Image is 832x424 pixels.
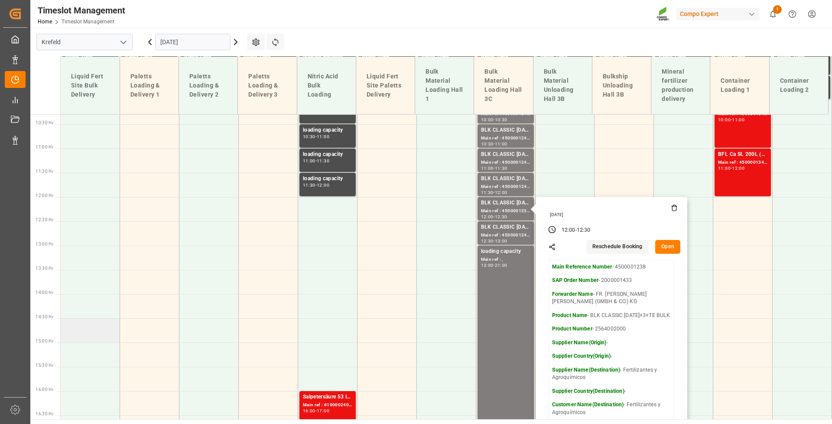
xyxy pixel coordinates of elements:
div: 12:30 [495,215,507,219]
span: 11:30 Hr [36,169,53,174]
div: Paletts Loading & Delivery 2 [186,68,231,103]
div: 12:30 [481,239,494,243]
strong: Supplier Country(Origin) [552,353,611,359]
div: 10:00 [481,118,494,122]
div: 13:00 [495,239,507,243]
input: DD.MM.YYYY [155,34,231,50]
div: 12:00 [317,183,329,187]
div: 12:00 [562,227,575,234]
div: Main ref : 4500001247, 2000001433 [481,232,530,239]
div: 12:00 [495,191,507,194]
p: - [552,339,671,347]
span: 16:00 Hr [36,387,53,392]
div: Main ref : 4500001346, 2000001585 [718,159,767,166]
div: Bulk Material Loading Hall 1 [422,64,467,107]
div: Liquid Fert Site Bulk Delivery [68,68,113,103]
div: loading capacity [303,150,352,159]
div: Bulk Material Unloading Hall 3B [540,64,585,107]
p: - 4500001238 [552,263,671,271]
div: - [493,166,494,170]
button: open menu [117,36,130,49]
div: loading capacity [303,126,352,135]
div: 10:30 [495,118,507,122]
p: - 2000001433 [552,277,671,285]
div: 11:00 [481,166,494,170]
div: 11:00 [495,142,507,146]
div: Main ref : 6100002400, 2000002015 [303,401,352,409]
div: loading capacity [481,247,530,256]
div: 11:30 [495,166,507,170]
div: 11:30 [303,183,315,187]
p: - 2564002000 [552,325,671,333]
div: - [315,183,317,187]
div: 12:00 [732,166,744,170]
div: Main ref : 4500001248, 2000001433 [481,183,530,191]
span: 1 [773,5,782,14]
div: BLK CLASSIC [DATE]+3+TE BULK [481,150,530,159]
div: - [731,166,732,170]
span: 12:00 Hr [36,193,53,198]
p: - BLK CLASSIC [DATE]+3+TE BULK [552,312,671,320]
button: Open [655,240,680,254]
strong: Supplier Name(Destination) [552,367,620,373]
div: 10:30 [303,135,315,139]
div: - [731,118,732,122]
div: Compo Expert [676,8,760,20]
div: 12:30 [577,227,591,234]
div: BLK CLASSIC [DATE]+3+TE BULK [481,175,530,183]
div: - [315,135,317,139]
div: 21:00 [495,263,507,267]
p: - [552,388,671,395]
a: Home [38,19,52,25]
div: Nitric Acid Bulk Loading [304,68,349,103]
div: 12:00 [481,215,494,219]
div: Timeslot Management [38,4,125,17]
div: Main ref : , [481,256,530,263]
div: - [493,191,494,194]
div: Container Loading 1 [717,73,762,98]
strong: Supplier Name(Origin) [552,340,607,346]
strong: Main Reference Number [552,264,612,270]
strong: Product Number [552,326,592,332]
input: Type to search/select [36,34,133,50]
span: 14:30 Hr [36,314,53,319]
div: 11:00 [303,159,315,163]
div: BLK CLASSIC [DATE]+3+TE BULK [481,199,530,207]
div: - [493,118,494,122]
div: 11:00 [317,135,329,139]
div: - [493,263,494,267]
span: 14:00 Hr [36,290,53,295]
button: Compo Expert [676,6,763,22]
button: show 1 new notifications [763,4,783,24]
span: 12:30 Hr [36,217,53,222]
div: Liquid Fert Site Paletts Delivery [363,68,408,103]
div: - [493,142,494,146]
p: - Fertilizantes y Agroquímicos [552,366,671,382]
div: Main ref : 4500001243, 2000001433 [481,159,530,166]
button: Help Center [783,4,802,24]
div: 11:30 [481,191,494,194]
span: 11:00 Hr [36,145,53,149]
div: BLK CLASSIC [DATE]+3+TE BULK [481,126,530,135]
div: 13:00 [481,263,494,267]
div: 10:30 [481,142,494,146]
div: - [493,215,494,219]
img: Screenshot%202023-09-29%20at%2010.02.21.png_1712312052.png [656,6,670,22]
div: Paletts Loading & Delivery 3 [245,68,289,103]
div: Mineral fertilizer production delivery [658,64,703,107]
div: BFL Ca SL 200L (x4) CL,ES,LAT MTO [718,150,767,159]
strong: Customer Name(Destination) [552,401,624,408]
div: Container Loading 2 [777,73,821,98]
div: Paletts Loading & Delivery 1 [127,68,172,103]
div: - [315,159,317,163]
span: 16:30 Hr [36,411,53,416]
p: - Fertilizantes y Agroquímicos [552,401,671,416]
div: Main ref : 4500001241, 2000001433 [481,135,530,142]
button: Reschedule Booking [586,240,648,254]
strong: Product Name [552,312,588,318]
div: - [315,409,317,413]
span: 13:30 Hr [36,266,53,271]
span: 15:00 Hr [36,339,53,343]
div: Bulkship Unloading Hall 3B [599,68,644,103]
strong: Supplier Country(Destination) [552,388,624,394]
